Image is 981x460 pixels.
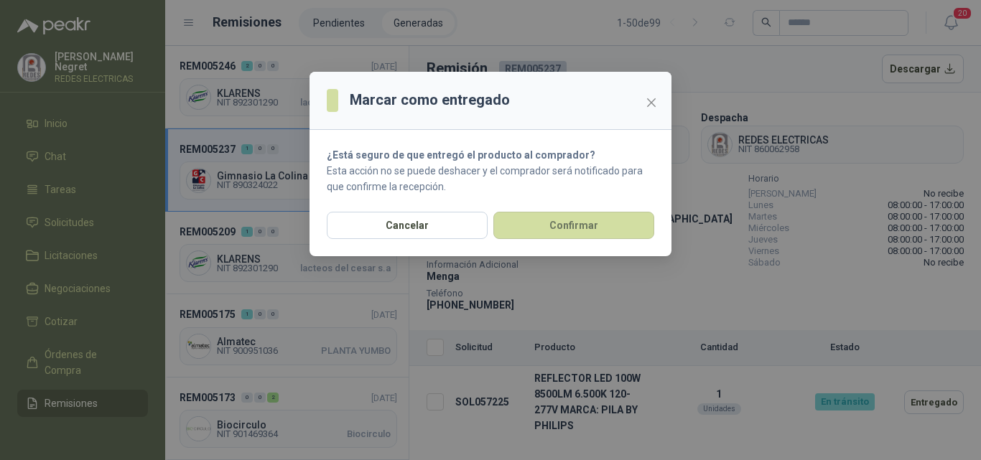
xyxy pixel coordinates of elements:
h3: Marcar como entregado [350,89,510,111]
button: Cancelar [327,212,488,239]
p: Esta acción no se puede deshacer y el comprador será notificado para que confirme la recepción. [327,163,654,194]
button: Confirmar [493,212,654,239]
span: close [646,97,657,108]
button: Close [640,91,663,114]
strong: ¿Está seguro de que entregó el producto al comprador? [327,149,595,161]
